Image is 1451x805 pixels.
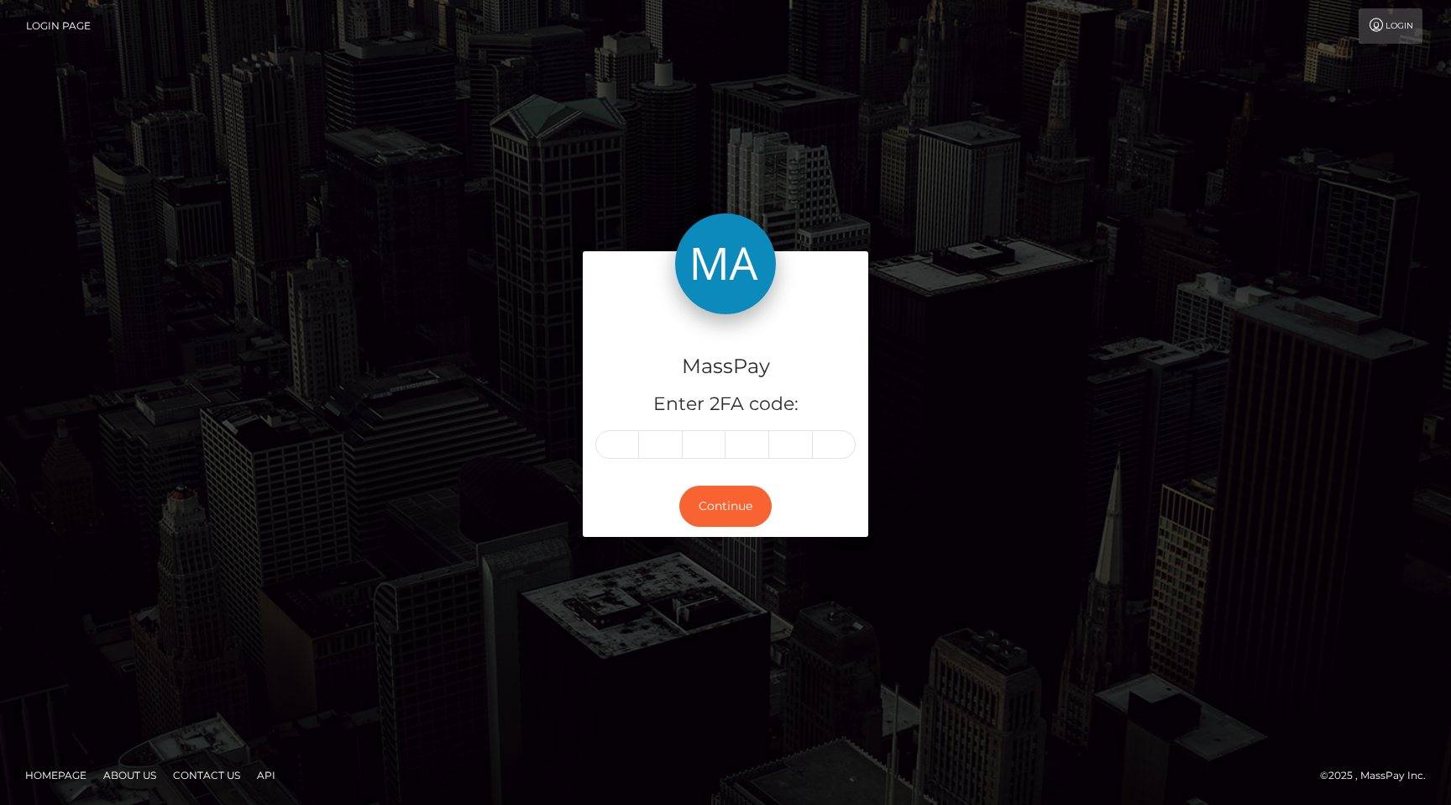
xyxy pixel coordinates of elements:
a: Homepage [18,762,93,788]
a: Login [1359,8,1422,44]
a: Login Page [26,8,91,44]
h4: MassPay [595,352,856,381]
img: MassPay [675,213,776,314]
a: Contact Us [166,762,247,788]
div: © 2025 , MassPay Inc. [1320,766,1438,785]
button: Continue [679,486,772,527]
h5: Enter 2FA code: [595,392,856,418]
a: About Us [97,762,163,788]
a: API [250,762,282,788]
